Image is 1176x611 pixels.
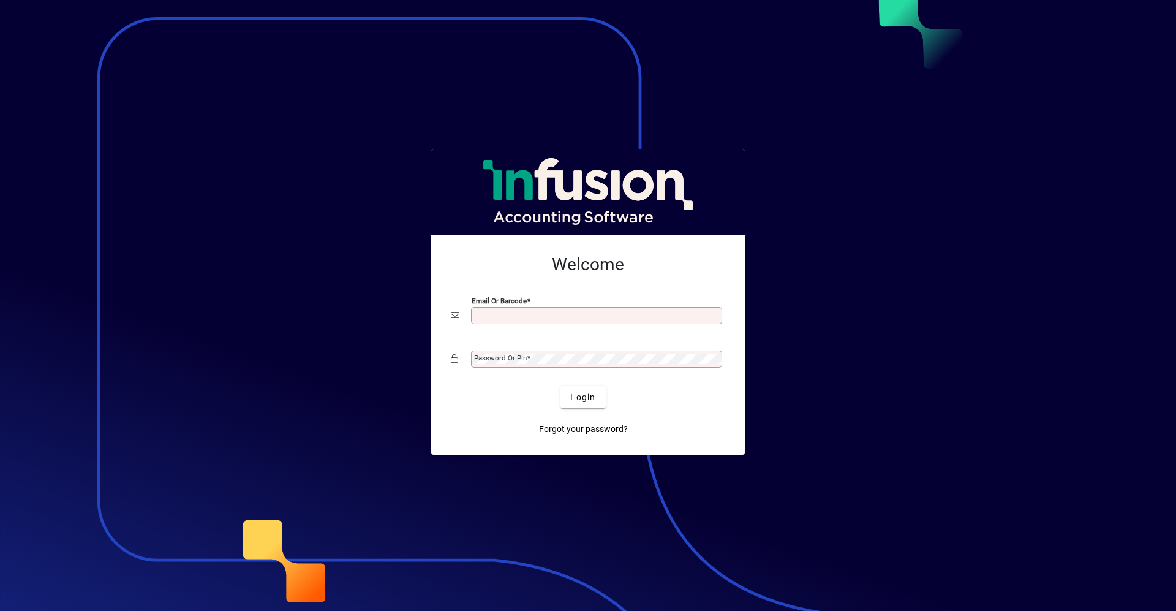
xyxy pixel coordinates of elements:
[539,423,628,436] span: Forgot your password?
[472,297,527,305] mat-label: Email or Barcode
[534,418,633,440] a: Forgot your password?
[560,386,605,408] button: Login
[570,391,595,404] span: Login
[451,254,725,275] h2: Welcome
[474,354,527,362] mat-label: Password or Pin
